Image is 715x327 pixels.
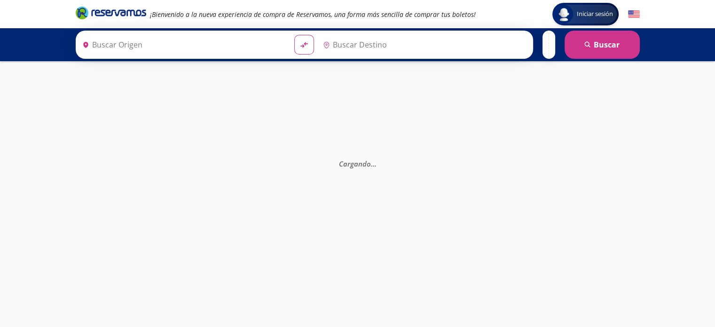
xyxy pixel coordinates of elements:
span: Iniciar sesión [573,9,617,19]
input: Buscar Destino [319,33,528,56]
button: English [628,8,640,20]
input: Buscar Origen [79,33,287,56]
span: . [370,159,372,168]
span: . [372,159,374,168]
em: ¡Bienvenido a la nueva experiencia de compra de Reservamos, una forma más sencilla de comprar tus... [150,10,476,19]
i: Brand Logo [76,6,146,20]
button: Buscar [565,31,640,59]
span: . [374,159,376,168]
em: Cargando [338,159,376,168]
a: Brand Logo [76,6,146,23]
